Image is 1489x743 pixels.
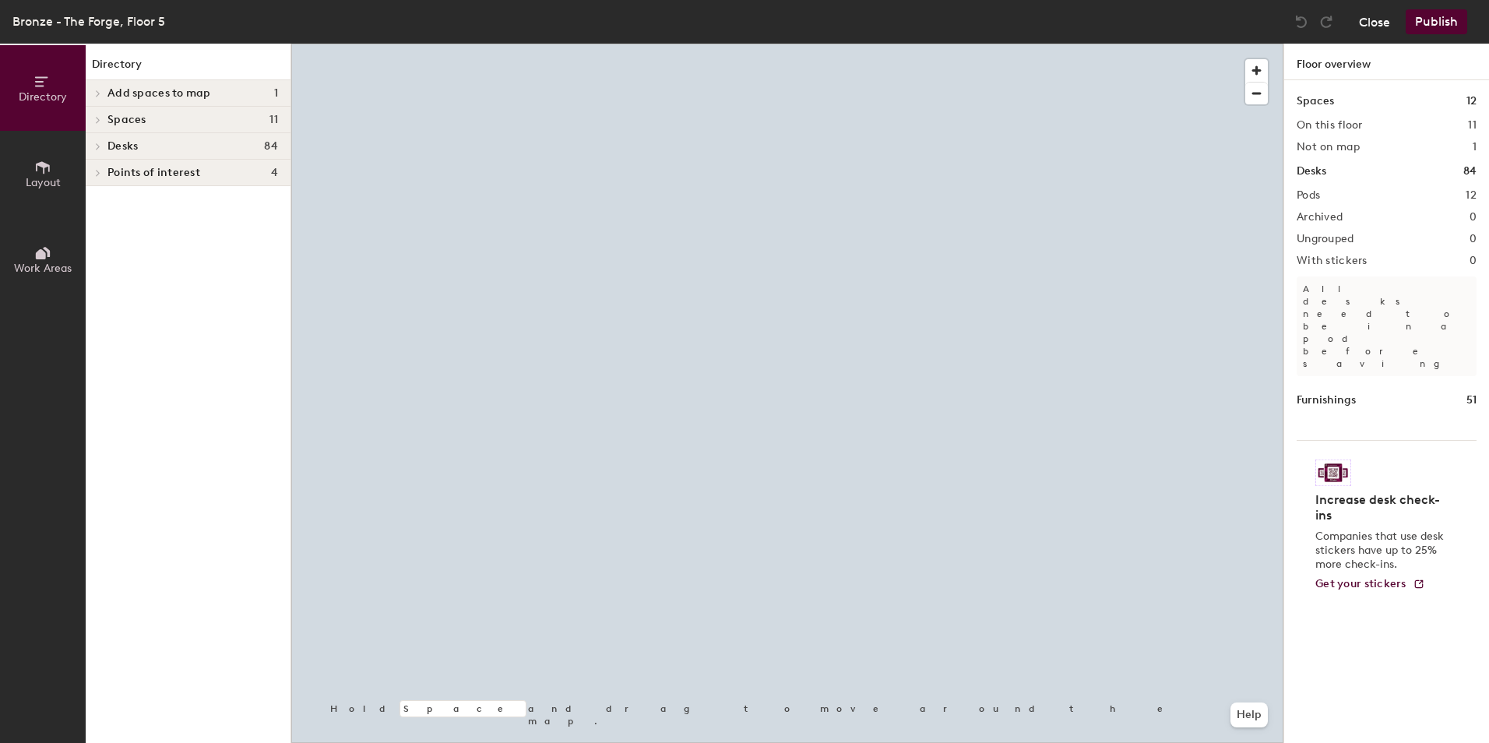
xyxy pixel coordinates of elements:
h2: Pods [1297,189,1320,202]
span: 11 [269,114,278,126]
button: Publish [1406,9,1467,34]
h2: 12 [1466,189,1477,202]
span: Points of interest [107,167,200,179]
h2: On this floor [1297,119,1363,132]
h2: 1 [1473,141,1477,153]
h4: Increase desk check-ins [1315,492,1449,523]
span: Spaces [107,114,146,126]
p: Companies that use desk stickers have up to 25% more check-ins. [1315,530,1449,572]
h2: 11 [1468,119,1477,132]
h1: 51 [1466,392,1477,409]
h1: Spaces [1297,93,1334,110]
h1: Desks [1297,163,1326,180]
span: 4 [271,167,278,179]
p: All desks need to be in a pod before saving [1297,276,1477,376]
h2: 0 [1470,211,1477,224]
h2: Archived [1297,211,1343,224]
span: Work Areas [14,262,72,275]
h1: 12 [1466,93,1477,110]
span: Directory [19,90,67,104]
span: Get your stickers [1315,577,1406,590]
h2: Not on map [1297,141,1360,153]
span: 84 [264,140,278,153]
h1: Directory [86,56,290,80]
a: Get your stickers [1315,578,1425,591]
button: Help [1230,703,1268,727]
h1: 84 [1463,163,1477,180]
h2: 0 [1470,255,1477,267]
h2: With stickers [1297,255,1368,267]
img: Sticker logo [1315,460,1351,486]
span: Add spaces to map [107,87,211,100]
h1: Floor overview [1284,44,1489,80]
h2: Ungrouped [1297,233,1354,245]
h1: Furnishings [1297,392,1356,409]
img: Undo [1294,14,1309,30]
h2: 0 [1470,233,1477,245]
span: 1 [274,87,278,100]
span: Layout [26,176,61,189]
span: Desks [107,140,138,153]
button: Close [1359,9,1390,34]
div: Bronze - The Forge, Floor 5 [12,12,165,31]
img: Redo [1318,14,1334,30]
